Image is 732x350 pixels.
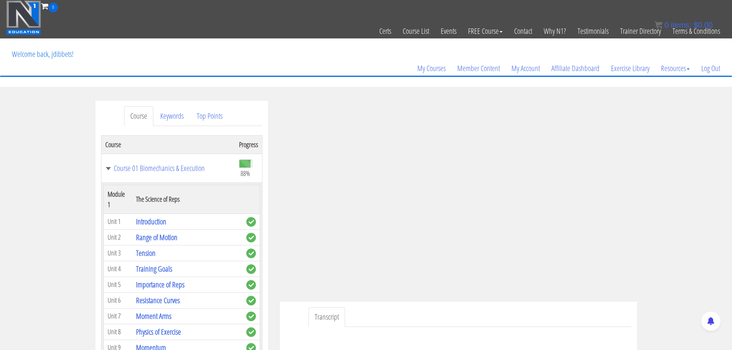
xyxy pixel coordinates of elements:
a: Member Content [451,50,506,87]
a: Trainer Directory [614,12,667,50]
span: 88% [241,169,250,177]
a: Range of Motion [136,232,178,242]
th: Course [101,135,235,154]
span: complete [246,217,256,227]
span: complete [246,296,256,305]
span: complete [246,280,256,290]
img: n1-education [6,0,41,35]
a: Importance of Reps [136,279,184,290]
a: Events [435,12,462,50]
a: Course 01 Biomechanics & Execution [105,164,231,172]
span: $ [694,21,698,29]
a: Exercise Library [605,50,655,87]
span: complete [246,264,256,274]
span: complete [246,312,256,321]
th: Module 1 [103,185,132,214]
a: Transcript [309,307,345,327]
td: Unit 7 [103,308,132,324]
a: Resources [655,50,695,87]
a: My Account [506,50,546,87]
a: Terms & Conditions [667,12,726,50]
span: 0 [664,21,669,29]
th: Progress [235,135,262,154]
a: Course List [397,12,435,50]
a: Course [124,106,153,126]
a: 0 [41,1,58,11]
a: Certs [373,12,397,50]
span: complete [246,327,256,337]
img: icon11.png [655,21,662,29]
span: 0 [48,3,58,12]
td: Unit 5 [103,277,132,292]
td: Unit 8 [103,324,132,340]
a: Keywords [154,106,190,126]
a: Testimonials [572,12,614,50]
a: Top Points [191,106,229,126]
a: 0 items: $0.00 [655,21,713,29]
td: Unit 4 [103,261,132,277]
td: Unit 6 [103,292,132,308]
td: Unit 2 [103,229,132,245]
a: Contact [508,12,538,50]
a: Resistance Curves [136,295,180,305]
span: complete [246,233,256,242]
a: Physics of Exercise [136,327,181,337]
a: Affiliate Dashboard [546,50,605,87]
a: Why N1? [538,12,572,50]
a: Moment Arms [136,311,171,321]
bdi: 0.00 [694,21,713,29]
a: FREE Course [462,12,508,50]
th: The Science of Reps [132,185,242,214]
a: Training Goals [136,264,172,274]
a: Log Out [695,50,726,87]
td: Unit 1 [103,214,132,229]
td: Unit 3 [103,245,132,261]
a: My Courses [412,50,451,87]
span: items: [671,21,691,29]
p: Welcome back, jdibbets! [6,39,79,70]
a: Tension [136,248,156,258]
a: Introduction [136,216,166,227]
span: complete [246,249,256,258]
